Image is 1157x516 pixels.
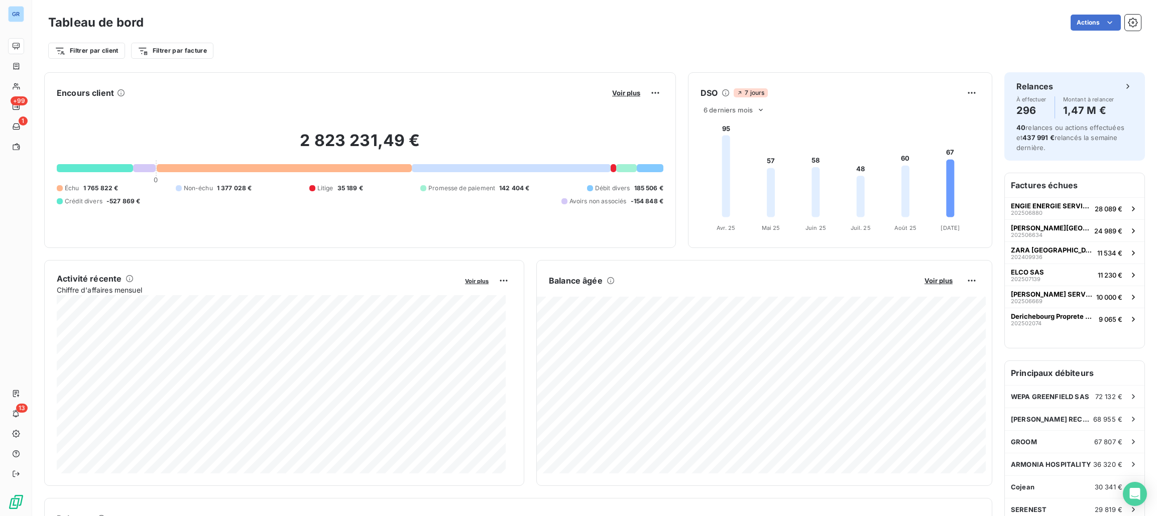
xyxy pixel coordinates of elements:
span: 11 230 € [1098,271,1122,279]
span: Avoirs non associés [569,197,627,206]
span: 1 377 028 € [217,184,252,193]
span: relances ou actions effectuées et relancés la semaine dernière. [1016,123,1124,152]
span: 202506634 [1011,232,1043,238]
h6: Activité récente [57,273,122,285]
span: 6 derniers mois [704,106,753,114]
span: Montant à relancer [1063,96,1114,102]
button: Voir plus [609,88,643,97]
span: Chiffre d'affaires mensuel [57,285,458,295]
span: Voir plus [612,89,640,97]
img: Logo LeanPay [8,494,24,510]
span: 28 089 € [1095,205,1122,213]
span: 142 404 € [499,184,529,193]
tspan: Juin 25 [805,224,826,231]
span: 1 765 822 € [83,184,119,193]
tspan: Mai 25 [762,224,780,231]
span: ENGIE ENERGIE SERVICES [1011,202,1091,210]
button: ZARA [GEOGRAPHIC_DATA]20240993611 534 € [1005,241,1144,264]
span: Voir plus [465,278,489,285]
h3: Tableau de bord [48,14,144,32]
span: +99 [11,96,28,105]
span: [PERSON_NAME][GEOGRAPHIC_DATA] [1011,224,1090,232]
span: Non-échu [184,184,213,193]
h4: 1,47 M € [1063,102,1114,118]
span: 0 [154,176,158,184]
span: WEPA GREENFIELD SAS [1011,393,1089,401]
tspan: Avr. 25 [717,224,735,231]
span: 437 991 € [1022,134,1054,142]
h6: DSO [701,87,718,99]
h6: Encours client [57,87,114,99]
span: 35 189 € [337,184,363,193]
span: 9 065 € [1099,315,1122,323]
span: [PERSON_NAME] SERVICE [1011,290,1092,298]
div: Open Intercom Messenger [1123,482,1147,506]
button: ENGIE ENERGIE SERVICES20250688028 089 € [1005,197,1144,219]
span: 202507139 [1011,276,1040,282]
span: [PERSON_NAME] RECYCLING [1011,415,1093,423]
span: 185 506 € [634,184,663,193]
button: Filtrer par client [48,43,125,59]
button: [PERSON_NAME] SERVICE20250666910 000 € [1005,286,1144,308]
span: 11 534 € [1097,249,1122,257]
button: Derichebourg Proprete et services associes2025020749 065 € [1005,308,1144,330]
span: ARMONIA HOSPITALITY [1011,460,1091,468]
span: 24 989 € [1094,227,1122,235]
h6: Balance âgée [549,275,603,287]
span: 29 819 € [1095,505,1122,513]
span: Promesse de paiement [428,184,495,193]
h6: Factures échues [1005,173,1144,197]
span: Litige [317,184,333,193]
button: [PERSON_NAME][GEOGRAPHIC_DATA]20250663424 989 € [1005,219,1144,241]
span: 40 [1016,123,1025,132]
span: 7 jours [734,88,767,97]
span: Cojean [1011,483,1034,491]
span: 72 132 € [1095,393,1122,401]
h6: Relances [1016,80,1053,92]
tspan: Juil. 25 [851,224,871,231]
span: 202506669 [1011,298,1043,304]
span: 202409936 [1011,254,1043,260]
button: Actions [1071,15,1121,31]
span: 1 [19,116,28,125]
span: 202506880 [1011,210,1043,216]
span: ELCO SAS [1011,268,1044,276]
div: GR [8,6,24,22]
span: GROOM [1011,438,1037,446]
h4: 296 [1016,102,1047,118]
h2: 2 823 231,49 € [57,131,663,161]
span: Échu [65,184,79,193]
span: -527 869 € [106,197,141,206]
span: 10 000 € [1096,293,1122,301]
span: -154 848 € [631,197,664,206]
span: 30 341 € [1095,483,1122,491]
span: Crédit divers [65,197,102,206]
tspan: [DATE] [941,224,960,231]
span: 67 807 € [1094,438,1122,446]
button: ELCO SAS20250713911 230 € [1005,264,1144,286]
span: 202502074 [1011,320,1042,326]
span: ZARA [GEOGRAPHIC_DATA] [1011,246,1093,254]
span: 68 955 € [1093,415,1122,423]
span: Voir plus [924,277,953,285]
button: Voir plus [462,276,492,285]
button: Filtrer par facture [131,43,213,59]
span: À effectuer [1016,96,1047,102]
tspan: Août 25 [894,224,916,231]
button: Voir plus [921,276,956,285]
span: SERENEST [1011,505,1047,513]
h6: Principaux débiteurs [1005,361,1144,385]
span: 36 320 € [1093,460,1122,468]
span: 13 [16,404,28,413]
span: Débit divers [595,184,630,193]
span: Derichebourg Proprete et services associes [1011,312,1095,320]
